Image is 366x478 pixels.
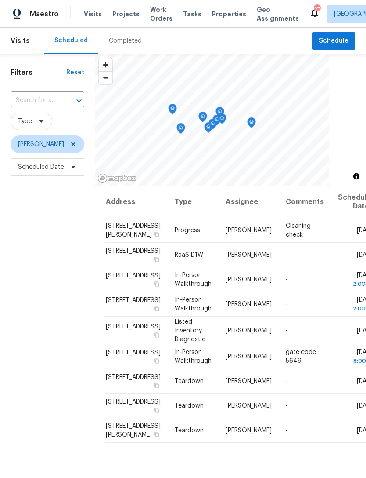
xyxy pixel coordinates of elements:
[99,58,112,71] button: Zoom in
[175,227,200,234] span: Progress
[226,252,272,258] span: [PERSON_NAME]
[208,119,217,132] div: Map marker
[175,297,212,312] span: In-Person Walkthrough
[175,403,204,409] span: Teardown
[257,5,299,23] span: Geo Assignments
[312,32,355,50] button: Schedule
[84,10,102,18] span: Visits
[106,273,161,279] span: [STREET_ADDRESS]
[11,31,30,51] span: Visits
[175,427,204,434] span: Teardown
[109,36,142,45] div: Completed
[286,223,311,238] span: Cleaning check
[247,117,256,131] div: Map marker
[319,36,348,47] span: Schedule
[286,349,316,364] span: gate code 5649
[18,117,32,126] span: Type
[215,107,224,120] div: Map marker
[286,277,288,283] span: -
[175,378,204,384] span: Teardown
[11,68,66,77] h1: Filters
[18,163,64,171] span: Scheduled Date
[226,227,272,234] span: [PERSON_NAME]
[314,5,320,14] div: 27
[97,173,136,183] a: Mapbox homepage
[198,112,207,125] div: Map marker
[106,248,161,254] span: [STREET_ADDRESS]
[226,327,272,333] span: [PERSON_NAME]
[106,399,161,405] span: [STREET_ADDRESS]
[153,357,161,365] button: Copy Address
[218,113,226,127] div: Map marker
[153,280,161,288] button: Copy Address
[226,277,272,283] span: [PERSON_NAME]
[11,94,60,107] input: Search for an address...
[153,305,161,313] button: Copy Address
[175,318,205,342] span: Listed Inventory Diagnostic
[183,11,201,17] span: Tasks
[219,186,279,218] th: Assignee
[153,431,161,438] button: Copy Address
[106,350,161,356] span: [STREET_ADDRESS]
[286,403,288,409] span: -
[212,115,221,128] div: Map marker
[99,71,112,84] button: Zoom out
[175,349,212,364] span: In-Person Walkthrough
[286,427,288,434] span: -
[279,186,331,218] th: Comments
[354,171,359,181] span: Toggle attribution
[54,36,88,45] div: Scheduled
[66,68,84,77] div: Reset
[168,104,177,117] div: Map marker
[286,378,288,384] span: -
[106,297,161,303] span: [STREET_ADDRESS]
[226,354,272,360] span: [PERSON_NAME]
[30,10,59,18] span: Maestro
[153,230,161,238] button: Copy Address
[286,301,288,307] span: -
[106,374,161,380] span: [STREET_ADDRESS]
[175,252,203,258] span: RaaS D1W
[226,378,272,384] span: [PERSON_NAME]
[106,223,161,238] span: [STREET_ADDRESS][PERSON_NAME]
[226,301,272,307] span: [PERSON_NAME]
[153,406,161,414] button: Copy Address
[153,331,161,339] button: Copy Address
[112,10,140,18] span: Projects
[226,427,272,434] span: [PERSON_NAME]
[73,95,85,107] button: Open
[99,72,112,84] span: Zoom out
[212,10,246,18] span: Properties
[95,54,329,186] canvas: Map
[18,140,64,149] span: [PERSON_NAME]
[175,272,212,287] span: In-Person Walkthrough
[204,122,213,136] div: Map marker
[286,252,288,258] span: -
[105,186,168,218] th: Address
[176,123,185,137] div: Map marker
[153,255,161,263] button: Copy Address
[150,5,172,23] span: Work Orders
[106,323,161,329] span: [STREET_ADDRESS]
[106,423,161,438] span: [STREET_ADDRESS][PERSON_NAME]
[351,171,362,182] button: Toggle attribution
[226,403,272,409] span: [PERSON_NAME]
[286,327,288,333] span: -
[153,382,161,390] button: Copy Address
[168,186,219,218] th: Type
